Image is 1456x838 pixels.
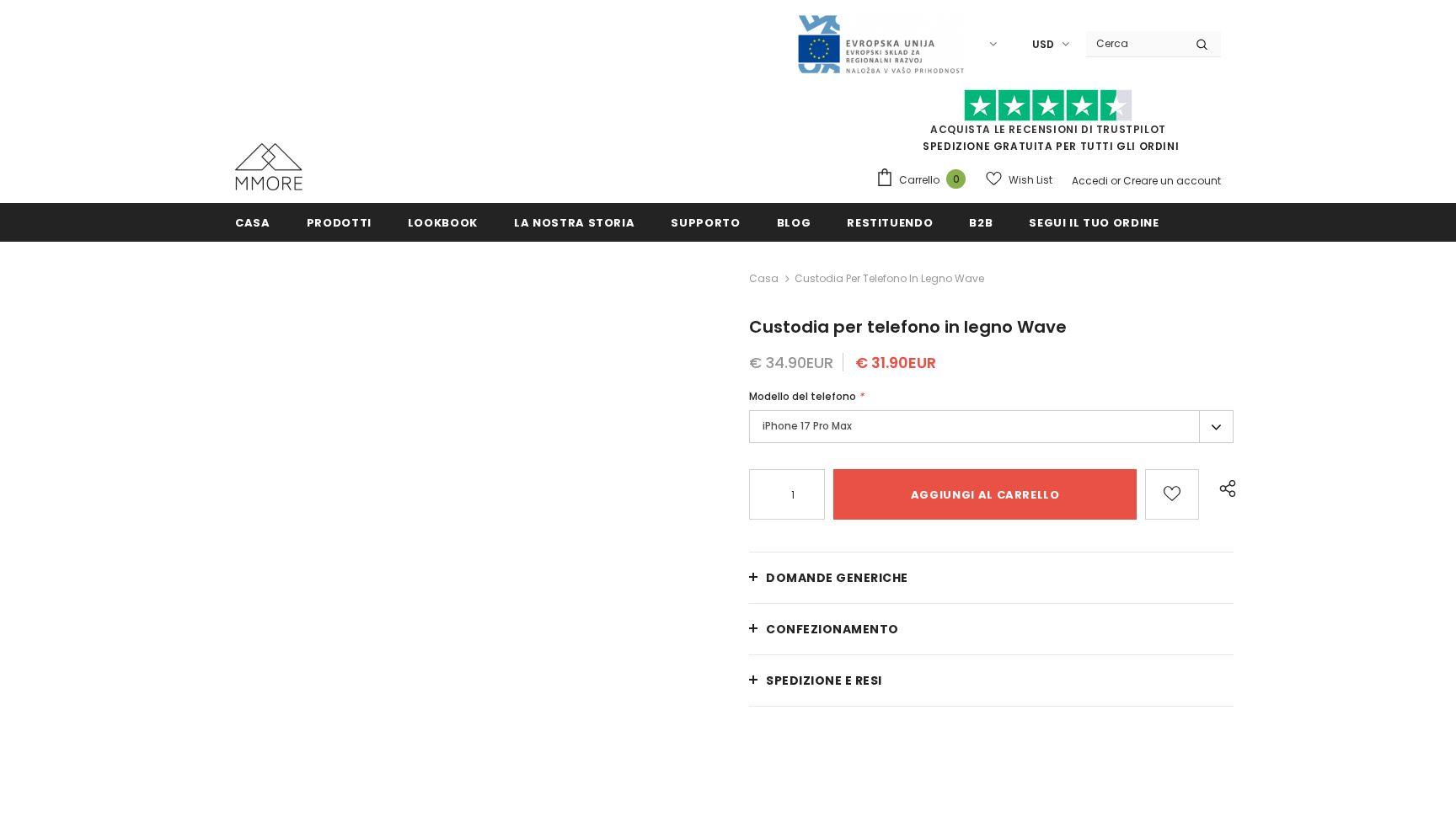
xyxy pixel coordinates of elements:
span: Carrello [899,172,939,189]
span: Custodia per telefono in legno Wave [749,315,1067,339]
a: Domande generiche [749,552,1234,603]
a: La nostra storia [514,203,634,241]
a: CONFEZIONAMENTO [749,604,1234,654]
span: Domande generiche [766,569,908,586]
span: Blog [777,215,811,231]
a: Segui il tuo ordine [1029,203,1159,241]
a: B2B [969,203,993,241]
span: Lookbook [408,215,478,231]
img: Fidati di Pilot Stars [964,89,1132,122]
a: Prodotti [307,203,372,241]
span: € 31.90EUR [855,352,936,373]
a: Wish List [986,165,1052,195]
span: Custodia per telefono in legno Wave [795,269,984,289]
span: Casa [235,215,270,231]
span: € 34.90EUR [749,352,833,373]
span: Spedizione e resi [766,672,882,689]
span: USD [1032,36,1054,53]
a: Acquista le recensioni di TrustPilot [930,122,1166,136]
input: Search Site [1086,31,1183,56]
a: Carrello 0 [875,168,974,193]
a: Blog [777,203,811,241]
a: Javni Razpis [796,36,965,51]
input: Aggiungi al carrello [833,469,1137,520]
span: CONFEZIONAMENTO [766,621,899,638]
span: 0 [946,169,966,189]
a: Accedi [1072,173,1108,188]
span: supporto [671,215,740,231]
a: Creare un account [1123,173,1221,188]
a: Casa [749,269,779,289]
img: Javni Razpis [796,13,965,75]
span: Wish List [1009,172,1052,189]
span: B2B [969,215,993,231]
span: Segui il tuo ordine [1029,215,1159,231]
img: Casi MMORE [235,143,302,190]
label: iPhone 17 Pro Max [749,410,1234,443]
span: Modello del telefono [749,389,856,403]
a: supporto [671,203,740,241]
span: or [1111,173,1121,188]
a: Spedizione e resi [749,655,1234,706]
span: Prodotti [307,215,372,231]
a: Lookbook [408,203,478,241]
span: Restituendo [847,215,933,231]
span: La nostra storia [514,215,634,231]
a: Casa [235,203,270,241]
span: SPEDIZIONE GRATUITA PER TUTTI GLI ORDINI [875,97,1221,153]
a: Restituendo [847,203,933,241]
